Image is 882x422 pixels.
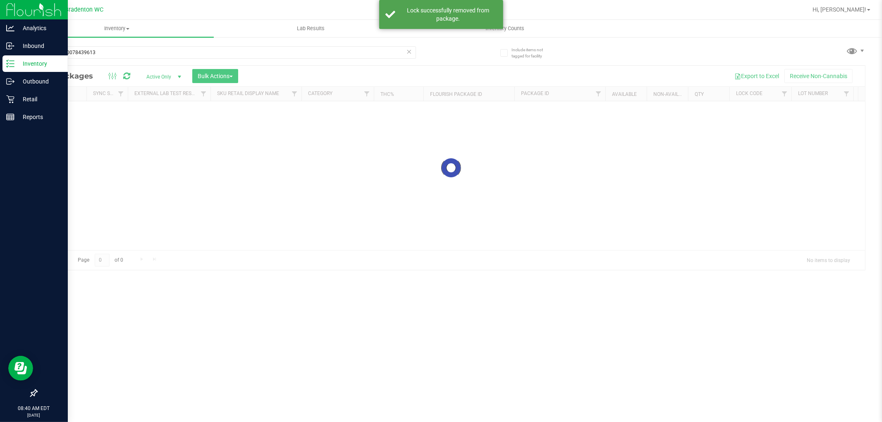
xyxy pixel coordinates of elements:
[6,42,14,50] inline-svg: Inbound
[20,25,214,32] span: Inventory
[408,20,602,37] a: Inventory Counts
[6,113,14,121] inline-svg: Reports
[14,112,64,122] p: Reports
[813,6,866,13] span: Hi, [PERSON_NAME]!
[400,6,497,23] div: Lock successfully removed from package.
[14,94,64,104] p: Retail
[474,25,535,32] span: Inventory Counts
[36,46,416,59] input: Search Package ID, Item Name, SKU, Lot or Part Number...
[20,20,214,37] a: Inventory
[6,60,14,68] inline-svg: Inventory
[14,76,64,86] p: Outbound
[406,46,412,57] span: Clear
[14,23,64,33] p: Analytics
[4,405,64,412] p: 08:40 AM EDT
[6,24,14,32] inline-svg: Analytics
[6,95,14,103] inline-svg: Retail
[8,356,33,381] iframe: Resource center
[6,77,14,86] inline-svg: Outbound
[214,20,408,37] a: Lab Results
[14,41,64,51] p: Inbound
[286,25,336,32] span: Lab Results
[512,47,553,59] span: Include items not tagged for facility
[14,59,64,69] p: Inventory
[4,412,64,418] p: [DATE]
[65,6,104,13] span: Bradenton WC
